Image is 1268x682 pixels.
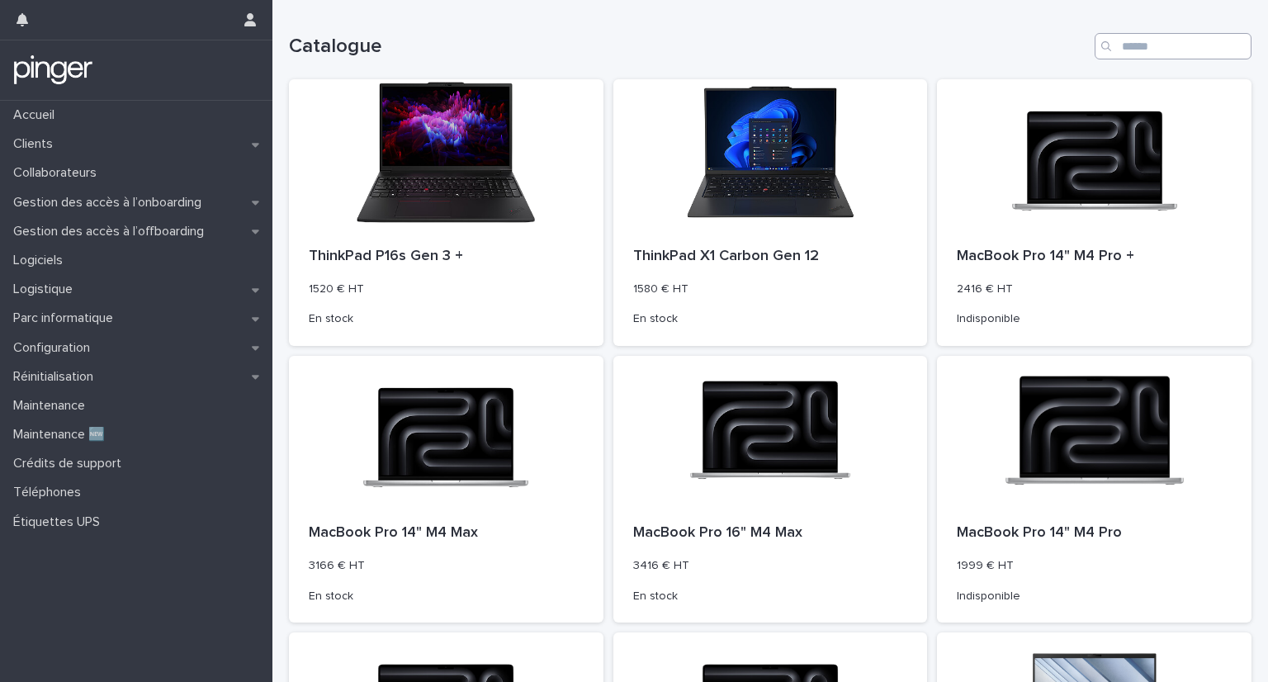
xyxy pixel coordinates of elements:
[613,356,928,623] a: MacBook Pro 16" M4 Max3416 € HTEn stock
[7,136,66,152] p: Clients
[633,282,908,296] p: 1580 € HT
[7,456,135,471] p: Crédits de support
[7,398,98,414] p: Maintenance
[957,524,1232,542] p: MacBook Pro 14" M4 Pro
[7,485,94,500] p: Téléphones
[7,253,76,268] p: Logiciels
[957,248,1232,266] p: MacBook Pro 14" M4 Pro +
[7,224,217,239] p: Gestion des accès à l’offboarding
[633,590,908,604] p: En stock
[309,590,584,604] p: En stock
[309,312,584,326] p: En stock
[957,559,1232,573] p: 1999 € HT
[7,427,118,443] p: Maintenance 🆕
[7,310,126,326] p: Parc informatique
[633,559,908,573] p: 3416 € HT
[957,282,1232,296] p: 2416 € HT
[957,312,1232,326] p: Indisponible
[289,356,603,623] a: MacBook Pro 14" M4 Max3166 € HTEn stock
[7,282,86,297] p: Logistique
[7,340,103,356] p: Configuration
[7,369,106,385] p: Réinitialisation
[7,514,113,530] p: Étiquettes UPS
[289,79,603,346] a: ThinkPad P16s Gen 3 +1520 € HTEn stock
[1095,33,1251,59] input: Search
[7,165,110,181] p: Collaborateurs
[309,282,584,296] p: 1520 € HT
[309,559,584,573] p: 3166 € HT
[633,312,908,326] p: En stock
[613,79,928,346] a: ThinkPad X1 Carbon Gen 121580 € HTEn stock
[13,54,93,87] img: mTgBEunGTSyRkCgitkcU
[289,35,1088,59] h1: Catalogue
[957,590,1232,604] p: Indisponible
[309,248,584,266] p: ThinkPad P16s Gen 3 +
[937,79,1251,346] a: MacBook Pro 14" M4 Pro +2416 € HTIndisponible
[309,524,584,542] p: MacBook Pro 14" M4 Max
[937,356,1251,623] a: MacBook Pro 14" M4 Pro1999 € HTIndisponible
[7,195,215,211] p: Gestion des accès à l’onboarding
[633,524,908,542] p: MacBook Pro 16" M4 Max
[7,107,68,123] p: Accueil
[633,248,908,266] p: ThinkPad X1 Carbon Gen 12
